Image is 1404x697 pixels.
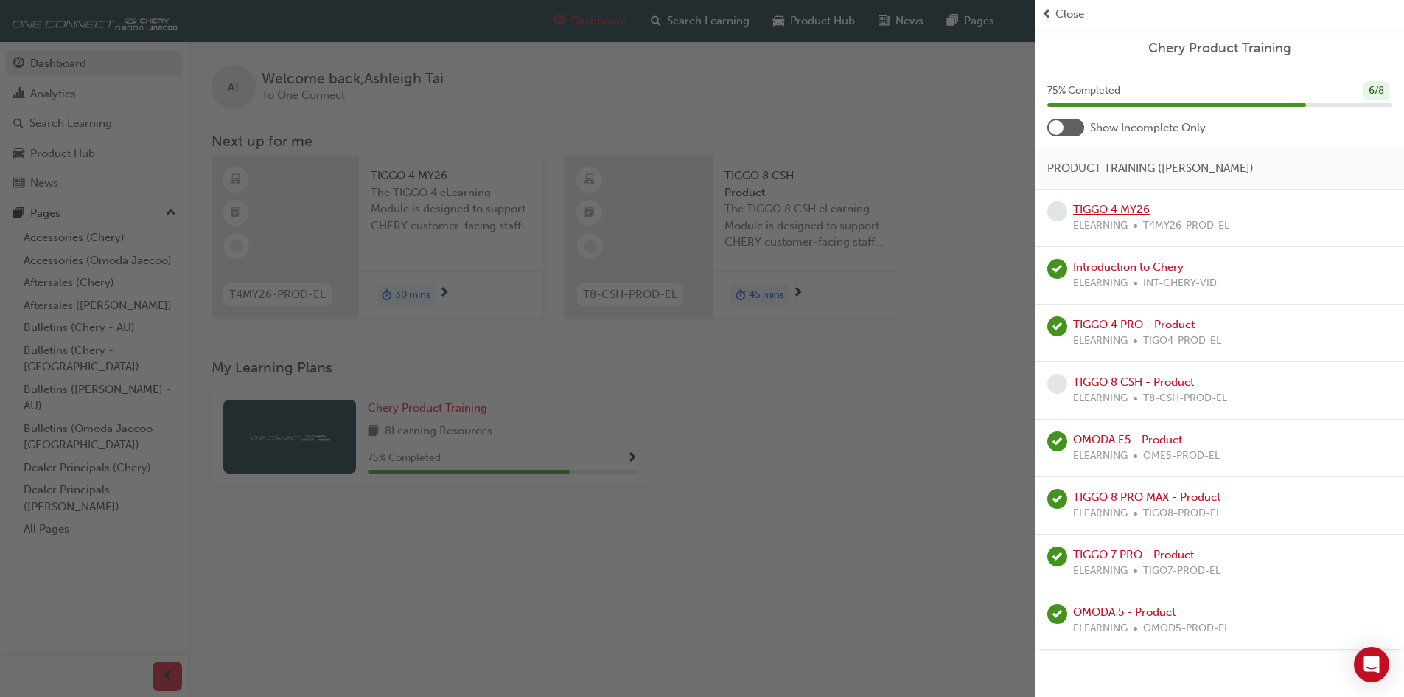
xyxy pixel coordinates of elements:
[1055,6,1084,23] span: Close
[1073,433,1182,446] a: OMODA E5 - Product
[1073,620,1128,637] span: ELEARNING
[1047,431,1067,451] span: learningRecordVerb_PASS-icon
[1354,647,1389,682] div: Open Intercom Messenger
[1073,318,1195,331] a: TIGGO 4 PRO - Product
[1073,390,1128,407] span: ELEARNING
[1047,489,1067,509] span: learningRecordVerb_PASS-icon
[1041,6,1052,23] span: prev-icon
[1143,448,1220,465] span: OME5-PROD-EL
[1073,505,1128,522] span: ELEARNING
[1047,160,1254,177] span: PRODUCT TRAINING ([PERSON_NAME])
[1143,390,1227,407] span: T8-CSH-PROD-EL
[1143,620,1229,637] span: OMOD5-PROD-EL
[1047,40,1392,57] a: Chery Product Training
[1073,333,1128,350] span: ELEARNING
[1073,260,1184,274] a: Introduction to Chery
[1073,375,1194,389] a: TIGGO 8 CSH - Product
[1073,548,1194,561] a: TIGGO 7 PRO - Product
[1073,275,1128,292] span: ELEARNING
[1047,83,1120,100] span: 75 % Completed
[1073,218,1128,235] span: ELEARNING
[1090,119,1206,136] span: Show Incomplete Only
[1073,563,1128,580] span: ELEARNING
[1041,6,1398,23] button: prev-iconClose
[1073,203,1150,216] a: TIGGO 4 MY26
[1047,604,1067,624] span: learningRecordVerb_PASS-icon
[1143,505,1221,522] span: TIGO8-PROD-EL
[1047,316,1067,336] span: learningRecordVerb_PASS-icon
[1047,547,1067,566] span: learningRecordVerb_PASS-icon
[1143,563,1220,580] span: TIGO7-PROD-EL
[1143,218,1229,235] span: T4MY26-PROD-EL
[1047,201,1067,221] span: learningRecordVerb_NONE-icon
[1143,333,1221,350] span: TIGO4-PROD-EL
[1073,448,1128,465] span: ELEARNING
[1073,606,1176,619] a: OMODA 5 - Product
[1047,259,1067,279] span: learningRecordVerb_COMPLETE-icon
[1363,81,1389,101] div: 6 / 8
[1073,490,1220,504] a: TIGGO 8 PRO MAX - Product
[1047,374,1067,394] span: learningRecordVerb_NONE-icon
[1143,275,1217,292] span: INT-CHERY-VID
